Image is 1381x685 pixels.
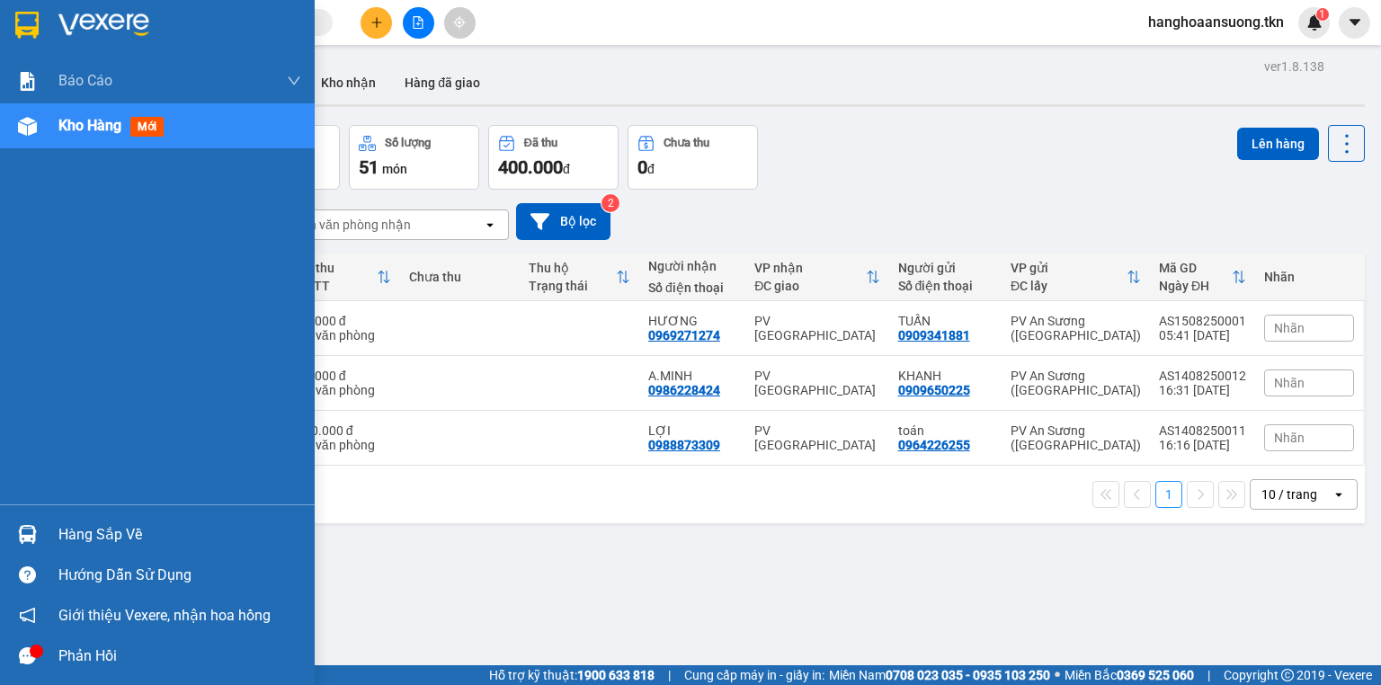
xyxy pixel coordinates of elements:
div: A.MINH [648,369,736,383]
div: PV [GEOGRAPHIC_DATA] [754,369,879,397]
div: PV An Sương ([GEOGRAPHIC_DATA]) [1011,369,1141,397]
div: Đã thu [297,261,377,275]
div: AS1508250001 [1159,314,1246,328]
div: TUẤN [898,314,993,328]
div: Mã GD [1159,261,1232,275]
div: 0909341881 [898,328,970,342]
div: PV An Sương ([GEOGRAPHIC_DATA]) [1011,314,1141,342]
span: Miền Nam [829,665,1050,685]
sup: 2 [601,194,619,212]
div: HƯƠNG [648,314,736,328]
div: 0964226255 [898,438,970,452]
span: | [668,665,671,685]
div: Chưa thu [664,137,709,149]
sup: 1 [1316,8,1329,21]
span: Báo cáo [58,69,112,92]
img: logo-vxr [15,12,39,39]
div: Số điện thoại [648,280,736,295]
span: notification [19,607,36,624]
img: warehouse-icon [18,525,37,544]
div: Trạng thái [529,279,616,293]
div: ver 1.8.138 [1264,57,1324,76]
div: 30.000 đ [297,369,391,383]
span: món [382,162,407,176]
span: Cung cấp máy in - giấy in: [684,665,824,685]
svg: open [483,218,497,232]
div: Người nhận [648,259,736,273]
span: plus [370,16,383,29]
span: aim [453,16,466,29]
div: Hàng sắp về [58,521,301,548]
div: Chọn văn phòng nhận [287,216,411,234]
span: | [1207,665,1210,685]
div: PV [GEOGRAPHIC_DATA] [754,314,879,342]
div: HTTT [297,279,377,293]
span: file-add [412,16,424,29]
div: 16:31 [DATE] [1159,383,1246,397]
div: KHANH [898,369,993,383]
button: file-add [403,7,434,39]
img: solution-icon [18,72,37,91]
div: Phản hồi [58,643,301,670]
div: Tại văn phòng [297,328,391,342]
div: VP gửi [1011,261,1127,275]
span: Kho hàng [58,117,121,134]
button: Chưa thu0đ [628,125,758,190]
strong: 1900 633 818 [577,668,655,682]
div: Chưa thu [409,270,511,284]
div: VP nhận [754,261,865,275]
div: ĐC giao [754,279,865,293]
div: 20.000 đ [297,314,391,328]
div: 0909650225 [898,383,970,397]
span: đ [647,162,655,176]
div: 0986228424 [648,383,720,397]
div: 0988873309 [648,438,720,452]
button: Kho nhận [307,61,390,104]
th: Toggle SortBy [288,254,400,301]
div: Người gửi [898,261,993,275]
span: 0 [637,156,647,178]
img: warehouse-icon [18,117,37,136]
div: AS1408250012 [1159,369,1246,383]
span: ⚪️ [1055,672,1060,679]
span: Nhãn [1274,431,1305,445]
span: copyright [1281,669,1294,681]
button: caret-down [1339,7,1370,39]
button: Lên hàng [1237,128,1319,160]
button: Hàng đã giao [390,61,494,104]
span: 400.000 [498,156,563,178]
button: Số lượng51món [349,125,479,190]
span: Hỗ trợ kỹ thuật: [489,665,655,685]
th: Toggle SortBy [745,254,888,301]
span: mới [130,117,164,137]
span: hanghoaansuong.tkn [1134,11,1298,33]
button: 1 [1155,481,1182,508]
div: Đã thu [524,137,557,149]
span: down [287,74,301,88]
div: Số lượng [385,137,431,149]
div: AS1408250011 [1159,423,1246,438]
div: 05:41 [DATE] [1159,328,1246,342]
div: LỢI [648,423,736,438]
span: question-circle [19,566,36,583]
button: plus [361,7,392,39]
button: aim [444,7,476,39]
div: toán [898,423,993,438]
div: Tại văn phòng [297,383,391,397]
span: Nhãn [1274,321,1305,335]
span: 51 [359,156,379,178]
span: đ [563,162,570,176]
strong: 0369 525 060 [1117,668,1194,682]
div: 16:16 [DATE] [1159,438,1246,452]
div: 0969271274 [648,328,720,342]
img: icon-new-feature [1306,14,1323,31]
span: Giới thiệu Vexere, nhận hoa hồng [58,604,271,627]
div: ĐC lấy [1011,279,1127,293]
div: Thu hộ [529,261,616,275]
div: 350.000 đ [297,423,391,438]
th: Toggle SortBy [520,254,639,301]
div: Hướng dẫn sử dụng [58,562,301,589]
th: Toggle SortBy [1150,254,1255,301]
div: PV An Sương ([GEOGRAPHIC_DATA]) [1011,423,1141,452]
span: Nhãn [1274,376,1305,390]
